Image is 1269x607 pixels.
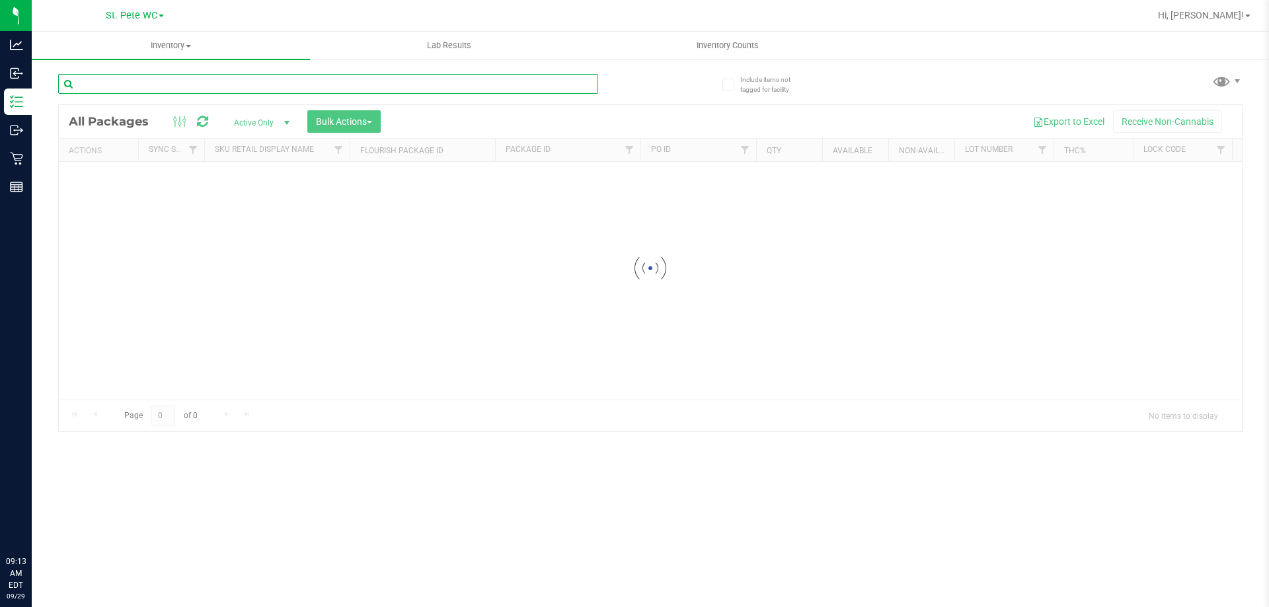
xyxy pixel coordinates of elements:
[679,40,777,52] span: Inventory Counts
[6,555,26,591] p: 09:13 AM EDT
[409,40,489,52] span: Lab Results
[588,32,866,59] a: Inventory Counts
[10,38,23,52] inline-svg: Analytics
[6,591,26,601] p: 09/29
[10,124,23,137] inline-svg: Outbound
[10,180,23,194] inline-svg: Reports
[32,40,310,52] span: Inventory
[32,32,310,59] a: Inventory
[310,32,588,59] a: Lab Results
[1158,10,1244,20] span: Hi, [PERSON_NAME]!
[10,67,23,80] inline-svg: Inbound
[106,10,157,21] span: St. Pete WC
[740,75,806,94] span: Include items not tagged for facility
[10,95,23,108] inline-svg: Inventory
[58,74,598,94] input: Search Package ID, Item Name, SKU, Lot or Part Number...
[10,152,23,165] inline-svg: Retail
